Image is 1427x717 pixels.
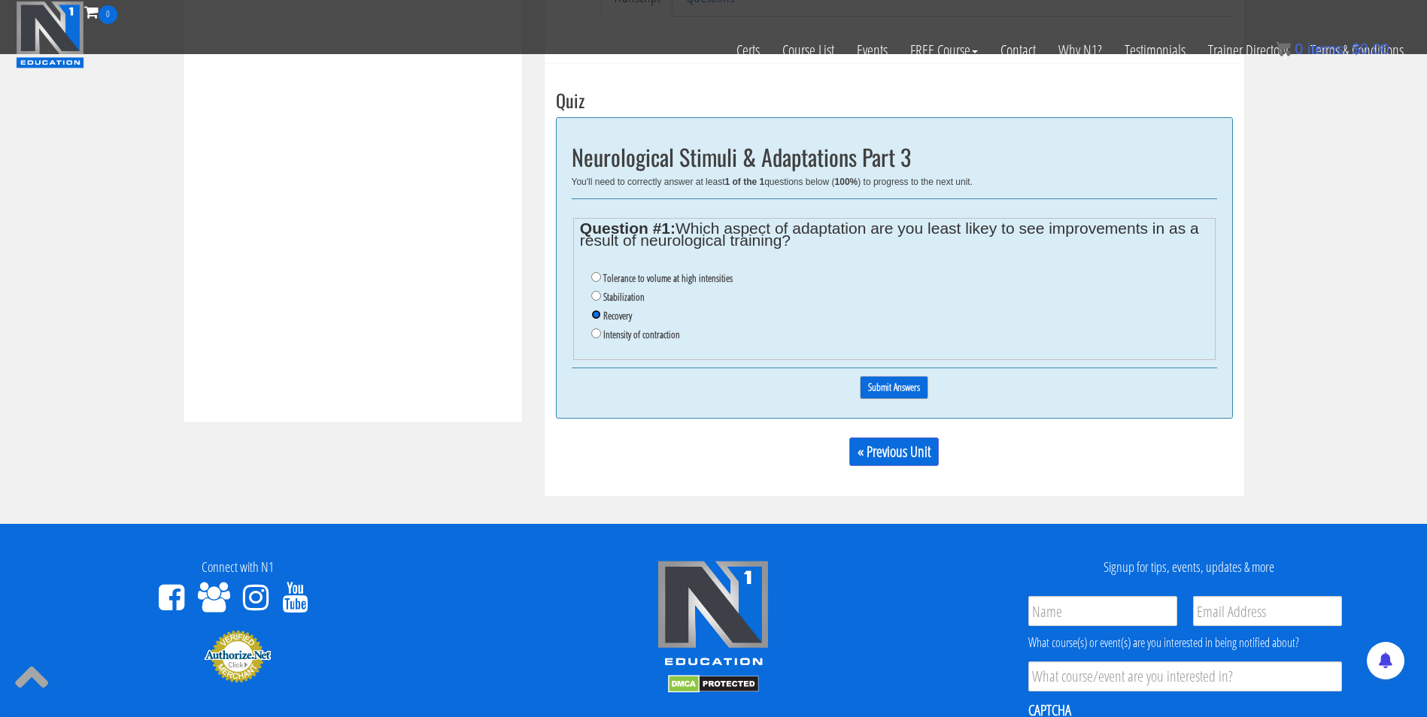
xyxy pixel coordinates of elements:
h4: Connect with N1 [11,560,464,575]
input: Name [1028,596,1177,626]
a: « Previous Unit [849,437,939,466]
span: 0 [99,5,117,24]
label: Stabilization [603,291,645,303]
img: n1-edu-logo [657,560,770,671]
div: What course(s) or event(s) are you interested in being notified about? [1028,634,1342,652]
strong: Question #1: [580,219,676,237]
input: What course/event are you interested in? [1028,661,1342,691]
img: n1-education [16,1,84,68]
img: icon11.png [1276,41,1291,56]
label: Recovery [603,310,632,322]
label: Tolerance to volume at high intensities [603,272,733,284]
img: DMCA.com Protection Status [668,675,759,693]
h2: Neurological Stimuli & Adaptations Part 3 [572,144,1217,169]
label: Intensity of contraction [603,328,680,340]
a: 0 [84,2,117,22]
div: You'll need to correctly answer at least questions below ( ) to progress to the next unit. [572,177,1217,187]
span: 0 [1295,41,1303,57]
a: Why N1? [1047,24,1113,77]
a: Testimonials [1113,24,1197,77]
img: Authorize.Net Merchant - Click to Verify [204,629,272,683]
h3: Quiz [556,90,1233,110]
span: $ [1352,41,1360,57]
b: 100% [835,177,858,187]
legend: Which aspect of adaptation are you least likey to see improvements in as a result of neurological... [580,222,1208,247]
bdi: 0.00 [1352,41,1389,57]
a: 0 items: $0.00 [1276,41,1389,57]
a: Contact [989,24,1047,77]
input: Email Address [1193,596,1342,626]
h4: Signup for tips, events, updates & more [963,560,1416,575]
a: Terms & Conditions [1299,24,1415,77]
b: 1 of the 1 [724,177,764,187]
a: Events [846,24,899,77]
a: Course List [771,24,846,77]
a: Trainer Directory [1197,24,1299,77]
span: items: [1307,41,1347,57]
a: FREE Course [899,24,989,77]
a: Certs [725,24,771,77]
input: Submit Answers [860,376,928,399]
